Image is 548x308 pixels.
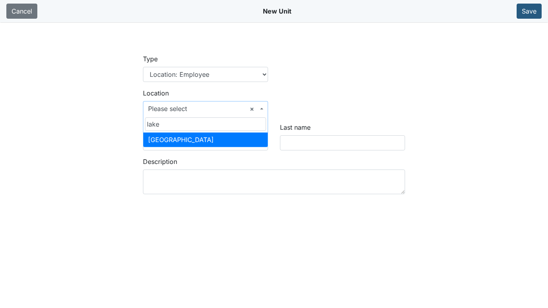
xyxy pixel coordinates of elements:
[143,101,268,116] span: Please select
[148,104,258,113] span: Please select
[263,3,291,19] div: New Unit
[143,133,268,147] li: [GEOGRAPHIC_DATA]
[143,54,158,64] label: Type
[143,157,177,166] label: Description
[517,4,542,19] button: Save
[6,4,37,19] a: Cancel
[250,104,254,113] span: Remove all items
[280,123,311,132] label: Last name
[143,88,169,98] label: Location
